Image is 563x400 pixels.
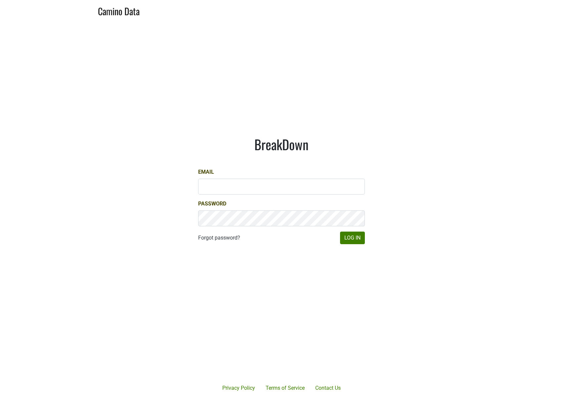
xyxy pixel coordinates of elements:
[198,200,226,208] label: Password
[310,381,346,395] a: Contact Us
[217,381,260,395] a: Privacy Policy
[198,168,214,176] label: Email
[260,381,310,395] a: Terms of Service
[198,136,365,152] h1: BreakDown
[198,234,240,242] a: Forgot password?
[340,232,365,244] button: Log In
[98,3,140,18] a: Camino Data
